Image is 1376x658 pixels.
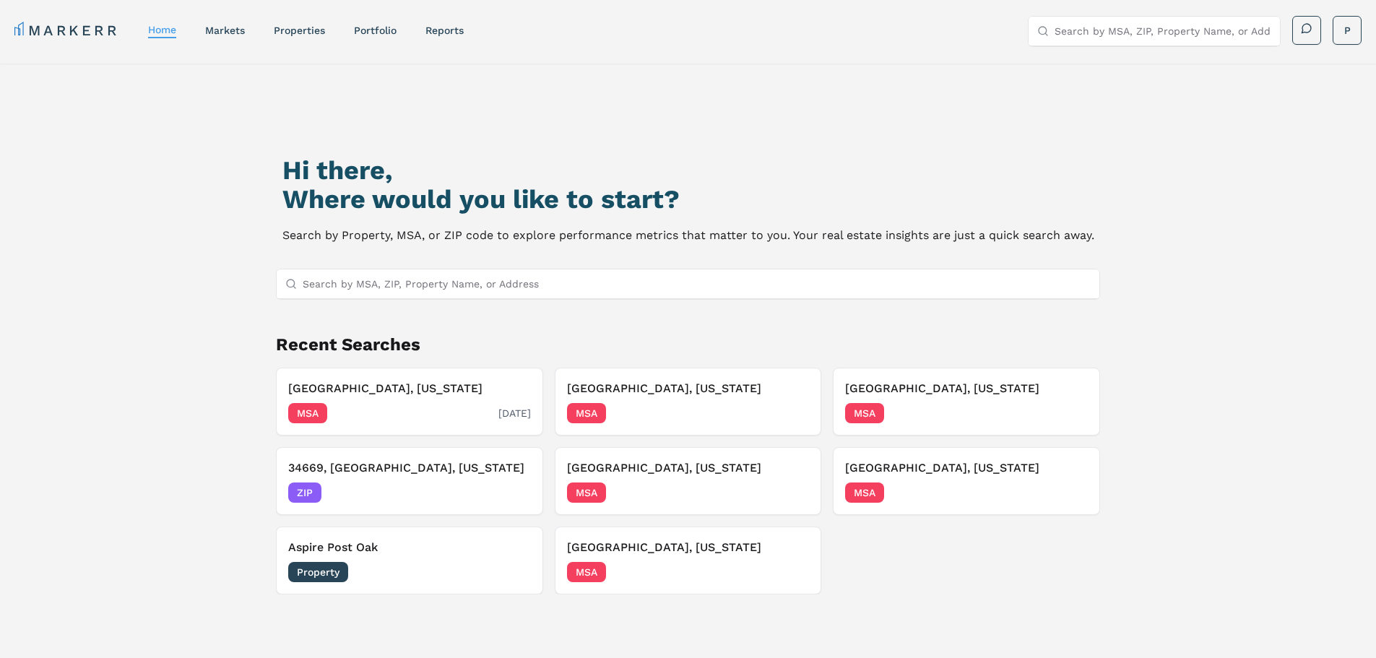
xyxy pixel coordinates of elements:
[1333,16,1362,45] button: P
[288,562,348,582] span: Property
[276,447,543,515] button: 34669, [GEOGRAPHIC_DATA], [US_STATE]ZIP[DATE]
[555,527,822,594] button: [GEOGRAPHIC_DATA], [US_STATE]MSA[DATE]
[845,459,1088,477] h3: [GEOGRAPHIC_DATA], [US_STATE]
[567,403,606,423] span: MSA
[276,333,1101,356] h2: Recent Searches
[276,527,543,594] button: Aspire Post OakProperty[DATE]
[498,406,531,420] span: [DATE]
[776,406,809,420] span: [DATE]
[14,20,119,40] a: MARKERR
[833,368,1100,436] button: [GEOGRAPHIC_DATA], [US_STATE]MSA[DATE]
[303,269,1091,298] input: Search by MSA, ZIP, Property Name, or Address
[567,562,606,582] span: MSA
[776,565,809,579] span: [DATE]
[1055,406,1088,420] span: [DATE]
[555,447,822,515] button: [GEOGRAPHIC_DATA], [US_STATE]MSA[DATE]
[776,485,809,500] span: [DATE]
[845,403,884,423] span: MSA
[1055,17,1271,46] input: Search by MSA, ZIP, Property Name, or Address
[282,156,1094,185] h1: Hi there,
[288,459,531,477] h3: 34669, [GEOGRAPHIC_DATA], [US_STATE]
[498,485,531,500] span: [DATE]
[555,368,822,436] button: [GEOGRAPHIC_DATA], [US_STATE]MSA[DATE]
[288,482,321,503] span: ZIP
[205,25,245,36] a: markets
[567,482,606,503] span: MSA
[148,24,176,35] a: home
[282,185,1094,214] h2: Where would you like to start?
[288,380,531,397] h3: [GEOGRAPHIC_DATA], [US_STATE]
[1344,23,1351,38] span: P
[833,447,1100,515] button: [GEOGRAPHIC_DATA], [US_STATE]MSA[DATE]
[567,380,810,397] h3: [GEOGRAPHIC_DATA], [US_STATE]
[274,25,325,36] a: properties
[845,482,884,503] span: MSA
[276,368,543,436] button: [GEOGRAPHIC_DATA], [US_STATE]MSA[DATE]
[354,25,397,36] a: Portfolio
[567,539,810,556] h3: [GEOGRAPHIC_DATA], [US_STATE]
[288,539,531,556] h3: Aspire Post Oak
[282,225,1094,246] p: Search by Property, MSA, or ZIP code to explore performance metrics that matter to you. Your real...
[1055,485,1088,500] span: [DATE]
[845,380,1088,397] h3: [GEOGRAPHIC_DATA], [US_STATE]
[425,25,464,36] a: reports
[498,565,531,579] span: [DATE]
[567,459,810,477] h3: [GEOGRAPHIC_DATA], [US_STATE]
[288,403,327,423] span: MSA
